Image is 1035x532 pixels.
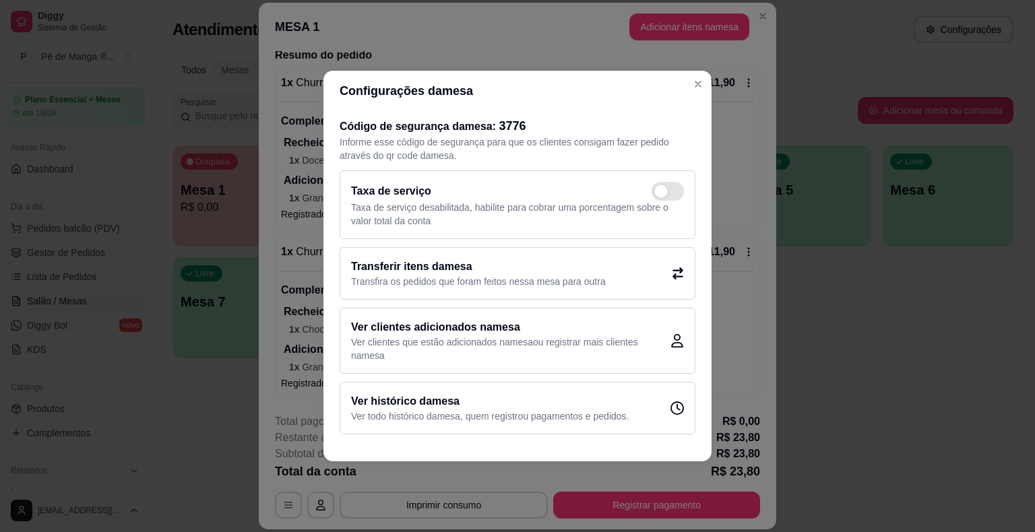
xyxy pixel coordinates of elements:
[687,73,709,95] button: Close
[323,71,712,111] header: Configurações da mesa
[351,335,670,362] p: Ver clientes que estão adicionados na mesa ou registrar mais clientes na mesa
[351,259,606,275] h2: Transferir itens da mesa
[351,275,606,288] p: Transfira os pedidos que foram feitos nessa mesa para outra
[351,183,431,199] h2: Taxa de serviço
[351,201,684,228] p: Taxa de serviço desabilitada, habilite para cobrar uma porcentagem sobre o valor total da conta
[499,119,526,133] span: 3776
[351,319,670,335] h2: Ver clientes adicionados na mesa
[340,135,695,162] p: Informe esse código de segurança para que os clientes consigam fazer pedido através do qr code da...
[351,409,629,423] p: Ver todo histórico da mesa , quem registrou pagamentos e pedidos.
[340,117,695,135] h2: Código de segurança da mesa :
[351,393,629,409] h2: Ver histórico da mesa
